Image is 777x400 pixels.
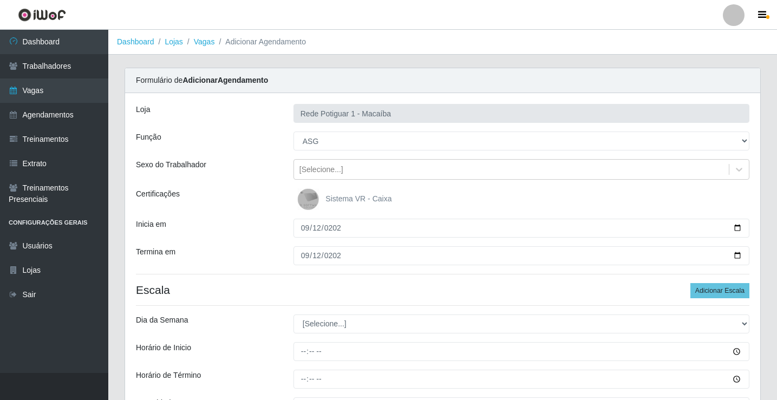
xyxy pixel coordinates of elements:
label: Função [136,132,161,143]
a: Vagas [194,37,215,46]
input: 00:00 [293,342,749,361]
label: Termina em [136,246,175,258]
label: Sexo do Trabalhador [136,159,206,171]
span: Sistema VR - Caixa [325,194,391,203]
a: Lojas [165,37,182,46]
a: Dashboard [117,37,154,46]
h4: Escala [136,283,749,297]
img: CoreUI Logo [18,8,66,22]
input: 00:00 [293,370,749,389]
nav: breadcrumb [108,30,777,55]
li: Adicionar Agendamento [214,36,306,48]
button: Adicionar Escala [690,283,749,298]
label: Loja [136,104,150,115]
div: Formulário de [125,68,760,93]
input: 00/00/0000 [293,246,749,265]
div: [Selecione...] [299,164,343,175]
input: 00/00/0000 [293,219,749,238]
label: Certificações [136,188,180,200]
label: Inicia em [136,219,166,230]
img: Sistema VR - Caixa [297,188,323,210]
label: Dia da Semana [136,314,188,326]
label: Horário de Inicio [136,342,191,353]
strong: Adicionar Agendamento [182,76,268,84]
label: Horário de Término [136,370,201,381]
